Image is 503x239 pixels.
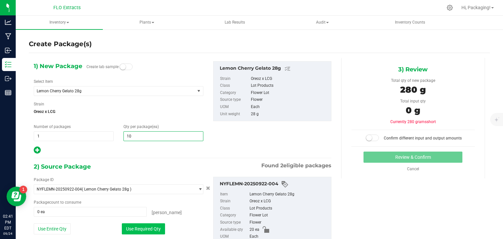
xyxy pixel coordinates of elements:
[400,84,426,95] span: 280 g
[29,39,92,49] h4: Create Package(s)
[34,132,113,141] input: 1
[220,180,328,188] div: NYFLEMN-20250922-004
[250,205,328,212] div: Lot Products
[5,75,11,82] inline-svg: Outbound
[220,111,250,118] label: Unit weight
[386,20,434,25] span: Inventory Counts
[82,187,131,192] span: ( Lemon Cherry Gelato 28g )
[251,96,328,103] div: Flower
[390,119,436,124] span: Currently 280 grams
[5,47,11,54] inline-svg: Inbound
[446,5,454,11] div: Manage settings
[3,213,13,231] p: 02:41 PM EDT
[398,64,428,74] span: 3) Review
[5,33,11,40] inline-svg: Manufacturing
[5,89,11,96] inline-svg: Reports
[195,185,203,194] span: select
[19,186,27,193] iframe: Resource center unread badge
[220,103,250,111] label: UOM
[34,124,71,129] span: Number of packages
[34,101,44,107] label: Strain
[204,184,212,193] button: Cancel button
[250,219,328,226] div: Flower
[407,167,419,171] a: Cancel
[220,205,248,212] label: Class
[400,99,426,103] span: Total input qty
[49,200,59,205] span: count
[251,89,328,97] div: Flower Lot
[363,152,462,163] button: Review & Confirm
[220,212,248,219] label: Category
[104,16,190,29] span: Plants
[251,75,328,83] div: Oreoz x LCG
[34,149,41,154] span: Add new output
[34,162,91,172] span: 2) Source Package
[16,16,103,29] a: Inventory
[152,124,159,129] span: (ea)
[122,223,165,234] button: Use Required Qty
[216,20,254,25] span: Lab Results
[86,62,119,72] label: Create lab sample
[461,5,491,10] span: Hi, Packaging!
[220,89,250,97] label: Category
[251,103,328,111] div: Each
[220,75,250,83] label: Strain
[280,162,283,169] span: 2
[406,105,420,116] span: 0 g
[366,16,454,29] a: Inventory Counts
[5,61,11,68] inline-svg: Inventory
[34,207,146,216] input: 0 ea
[220,198,248,205] label: Strain
[34,177,54,182] span: Package ID
[250,226,259,233] span: 20 ea
[250,198,328,205] div: Oreoz x LCG
[261,162,331,170] span: Found eligible packages
[427,119,436,124] span: short
[251,82,328,89] div: Lot Products
[191,16,278,29] a: Lab Results
[220,226,248,233] label: Available qty
[220,219,248,226] label: Source type
[250,212,328,219] div: Flower Lot
[220,82,250,89] label: Class
[250,191,328,198] div: Lemon Cherry Gelato 28g
[251,111,328,118] div: 28 g
[279,16,366,29] a: Audit
[37,89,186,93] span: Lemon Cherry Gelato 28g
[3,231,13,236] p: 09/24
[34,223,71,234] button: Use Entire Qty
[391,78,435,83] span: Total qty of new package
[279,16,365,29] span: Audit
[220,96,250,103] label: Source type
[53,5,81,10] span: FLO Extracts
[34,61,82,71] span: 1) New Package
[5,19,11,26] inline-svg: Analytics
[34,200,81,205] span: Package to consume
[37,187,82,192] span: NYFLEMN-20250922-004
[34,107,203,117] span: Oreoz x LCG
[103,16,191,29] a: Plants
[7,187,26,206] iframe: Resource center
[195,86,203,96] span: select
[123,124,159,129] span: Qty per package
[384,136,462,140] span: Confirm different input and output amounts
[220,191,248,198] label: Item
[34,79,53,84] label: Select Item
[220,65,328,73] div: Lemon Cherry Gelato 28g
[152,210,182,215] span: [PERSON_NAME]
